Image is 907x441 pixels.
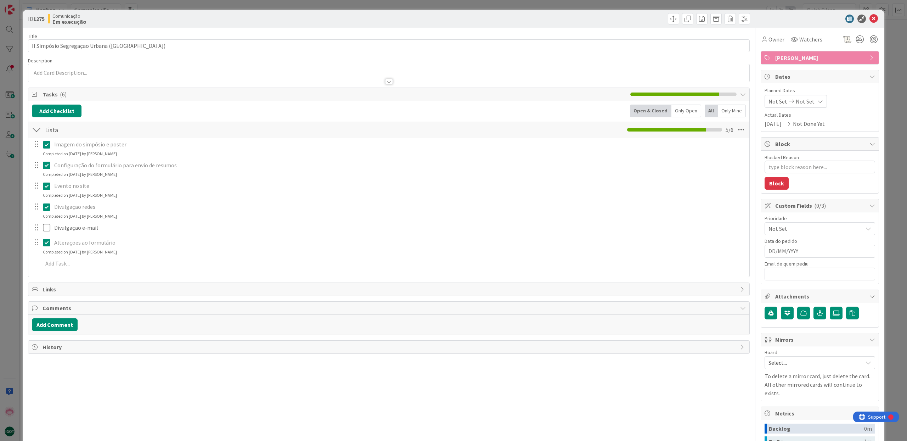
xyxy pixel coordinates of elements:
[630,105,671,117] div: Open & Closed
[768,97,787,106] span: Not Set
[775,140,866,148] span: Block
[43,213,117,219] div: Completed on [DATE] by [PERSON_NAME]
[54,182,744,190] p: Evento no site
[54,224,744,232] p: Divulgação e-mail
[52,19,86,24] b: Em execução
[814,202,826,209] span: ( 0/3 )
[54,203,744,211] p: Divulgação redes
[726,125,733,134] span: 5 / 6
[793,119,825,128] span: Not Done Yet
[54,239,744,247] p: Alterações ao formulário
[769,424,864,434] div: Backlog
[765,111,875,119] span: Actual Dates
[43,285,737,294] span: Links
[768,35,784,44] span: Owner
[768,358,859,368] span: Select...
[54,140,744,149] p: Imagem do simpósio e poster
[775,201,866,210] span: Custom Fields
[768,224,859,234] span: Not Set
[765,87,875,94] span: Planned Dates
[28,57,52,64] span: Description
[32,105,81,117] button: Add Checklist
[718,105,746,117] div: Only Mine
[32,318,78,331] button: Add Comment
[43,151,117,157] div: Completed on [DATE] by [PERSON_NAME]
[33,15,45,22] b: 1275
[60,91,67,98] span: ( 6 )
[799,35,822,44] span: Watchers
[768,245,871,257] input: DD/MM/YYYY
[28,33,37,39] label: Title
[775,292,866,301] span: Attachments
[52,13,86,19] span: Comunicação
[765,119,782,128] span: [DATE]
[864,424,872,434] div: 0m
[43,249,117,255] div: Completed on [DATE] by [PERSON_NAME]
[43,343,737,351] span: History
[765,239,875,244] div: Data do pedido
[705,105,718,117] div: All
[775,54,866,62] span: [PERSON_NAME]
[43,304,737,312] span: Comments
[765,261,875,266] div: Email de quem pediu
[15,1,32,10] span: Support
[796,97,815,106] span: Not Set
[37,3,39,9] div: 1
[54,161,744,169] p: Configuração do formulário para envio de resumos
[43,192,117,199] div: Completed on [DATE] by [PERSON_NAME]
[43,90,627,99] span: Tasks
[765,177,789,190] button: Block
[775,335,866,344] span: Mirrors
[43,171,117,178] div: Completed on [DATE] by [PERSON_NAME]
[28,15,45,23] span: ID
[775,409,866,418] span: Metrics
[765,372,875,397] p: To delete a mirror card, just delete the card. All other mirrored cards will continue to exists.
[28,39,750,52] input: type card name here...
[43,123,202,136] input: Add Checklist...
[775,72,866,81] span: Dates
[765,350,777,355] span: Board
[765,216,875,221] div: Prioridade
[671,105,701,117] div: Only Open
[765,154,799,161] label: Blocked Reason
